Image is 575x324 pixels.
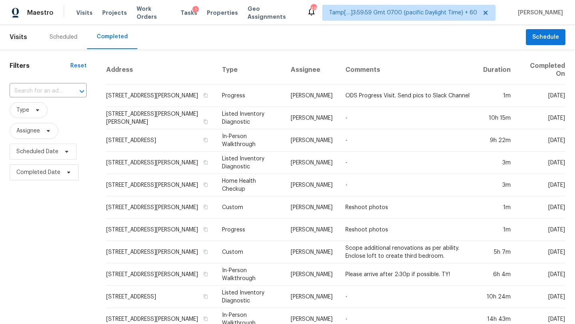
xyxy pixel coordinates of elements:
[477,219,517,241] td: 1m
[192,6,199,14] div: 1
[202,203,209,211] button: Copy Address
[339,55,477,85] th: Comments
[477,263,517,286] td: 6h 4m
[202,159,209,166] button: Copy Address
[106,107,216,129] td: [STREET_ADDRESS][PERSON_NAME][PERSON_NAME]
[517,286,565,308] td: [DATE]
[216,55,284,85] th: Type
[106,219,216,241] td: [STREET_ADDRESS][PERSON_NAME]
[202,271,209,278] button: Copy Address
[106,174,216,196] td: [STREET_ADDRESS][PERSON_NAME]
[477,85,517,107] td: 1m
[106,85,216,107] td: [STREET_ADDRESS][PERSON_NAME]
[202,181,209,188] button: Copy Address
[216,85,284,107] td: Progress
[284,263,339,286] td: [PERSON_NAME]
[106,286,216,308] td: [STREET_ADDRESS]
[202,118,209,125] button: Copy Address
[477,196,517,219] td: 1m
[137,5,171,21] span: Work Orders
[477,241,517,263] td: 5h 7m
[517,55,565,85] th: Completed On
[284,286,339,308] td: [PERSON_NAME]
[10,62,70,70] h1: Filters
[216,241,284,263] td: Custom
[329,9,477,17] span: Tamp[…]3:59:59 Gmt 0700 (pacific Daylight Time) + 60
[50,33,77,41] div: Scheduled
[216,219,284,241] td: Progress
[97,33,128,41] div: Completed
[517,152,565,174] td: [DATE]
[339,152,477,174] td: -
[106,241,216,263] td: [STREET_ADDRESS][PERSON_NAME]
[16,168,60,176] span: Completed Date
[517,107,565,129] td: [DATE]
[216,174,284,196] td: Home Health Checkup
[284,85,339,107] td: [PERSON_NAME]
[339,219,477,241] td: Reshoot photos
[517,219,565,241] td: [DATE]
[339,196,477,219] td: Reshoot photos
[284,241,339,263] td: [PERSON_NAME]
[339,241,477,263] td: Scope additional renovations as per ability. Enclose loft to create third bedroom.
[248,5,297,21] span: Geo Assignments
[477,174,517,196] td: 3m
[284,107,339,129] td: [PERSON_NAME]
[16,127,40,135] span: Assignee
[106,129,216,152] td: [STREET_ADDRESS]
[284,129,339,152] td: [PERSON_NAME]
[202,248,209,255] button: Copy Address
[526,29,565,45] button: Schedule
[202,293,209,300] button: Copy Address
[102,9,127,17] span: Projects
[216,286,284,308] td: Listed Inventory Diagnostic
[27,9,54,17] span: Maestro
[477,152,517,174] td: 3m
[339,174,477,196] td: -
[106,196,216,219] td: [STREET_ADDRESS][PERSON_NAME]
[10,85,64,97] input: Search for an address...
[339,85,477,107] td: ODS Progress Visit. Send pics to Slack Channel
[76,86,87,97] button: Open
[284,174,339,196] td: [PERSON_NAME]
[477,286,517,308] td: 10h 24m
[106,152,216,174] td: [STREET_ADDRESS][PERSON_NAME]
[106,55,216,85] th: Address
[477,55,517,85] th: Duration
[311,5,316,13] div: 466
[517,174,565,196] td: [DATE]
[180,10,197,16] span: Tasks
[216,107,284,129] td: Listed Inventory Diagnostic
[517,241,565,263] td: [DATE]
[16,148,58,156] span: Scheduled Date
[216,129,284,152] td: In-Person Walkthrough
[477,129,517,152] td: 9h 22m
[106,263,216,286] td: [STREET_ADDRESS][PERSON_NAME]
[339,286,477,308] td: -
[517,263,565,286] td: [DATE]
[70,62,87,70] div: Reset
[517,85,565,107] td: [DATE]
[76,9,93,17] span: Visits
[284,152,339,174] td: [PERSON_NAME]
[202,315,209,322] button: Copy Address
[515,9,563,17] span: [PERSON_NAME]
[202,92,209,99] button: Copy Address
[517,129,565,152] td: [DATE]
[284,196,339,219] td: [PERSON_NAME]
[477,107,517,129] td: 10h 15m
[339,263,477,286] td: Please arrive after 2:30p if possible. TY!
[284,219,339,241] td: [PERSON_NAME]
[10,28,27,46] span: Visits
[339,107,477,129] td: -
[202,136,209,144] button: Copy Address
[517,196,565,219] td: [DATE]
[16,106,29,114] span: Type
[216,196,284,219] td: Custom
[532,32,559,42] span: Schedule
[339,129,477,152] td: -
[216,263,284,286] td: In-Person Walkthrough
[284,55,339,85] th: Assignee
[216,152,284,174] td: Listed Inventory Diagnostic
[202,226,209,233] button: Copy Address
